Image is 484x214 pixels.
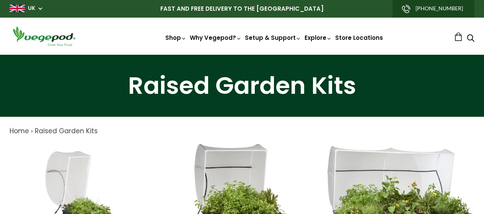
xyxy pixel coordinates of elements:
a: UK [28,5,35,12]
nav: breadcrumbs [10,126,474,136]
a: Search [467,35,474,43]
img: Vegepod [10,25,78,47]
h1: Raised Garden Kits [10,74,474,98]
a: Setup & Support [245,34,301,42]
a: Shop [165,34,187,42]
a: Why Vegepod? [190,34,242,42]
img: gb_large.png [10,5,25,12]
a: Explore [305,34,332,42]
a: Store Locations [335,34,383,42]
a: Raised Garden Kits [35,126,98,136]
a: Home [10,126,29,136]
span: › [31,126,33,136]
